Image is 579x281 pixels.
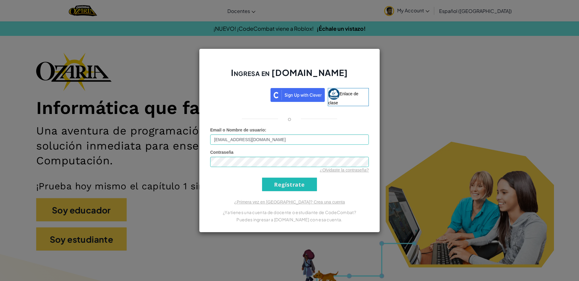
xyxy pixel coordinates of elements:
[328,91,358,105] font: Enlace de clase
[328,88,340,100] img: classlink-logo-small.png
[207,87,271,101] iframe: Botón de Acceder con Google
[288,115,291,122] font: o
[223,210,356,215] font: ¿Ya tienes una cuenta de docente o estudiante de CodeCombat?
[320,168,369,172] a: ¿Olvidaste la contraseña?
[210,150,233,155] font: Contraseña
[236,217,342,222] font: Puedes ingresar a [DOMAIN_NAME] con esa cuenta.
[265,128,266,132] font: :
[262,178,317,191] input: Regístrate
[210,128,265,132] font: Email o Nombre de usuario
[231,67,348,78] font: Ingresa en [DOMAIN_NAME]
[271,88,325,102] img: clever_sso_button@2x.png
[234,200,345,204] a: ¿Primera vez en [GEOGRAPHIC_DATA]? Crea una cuenta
